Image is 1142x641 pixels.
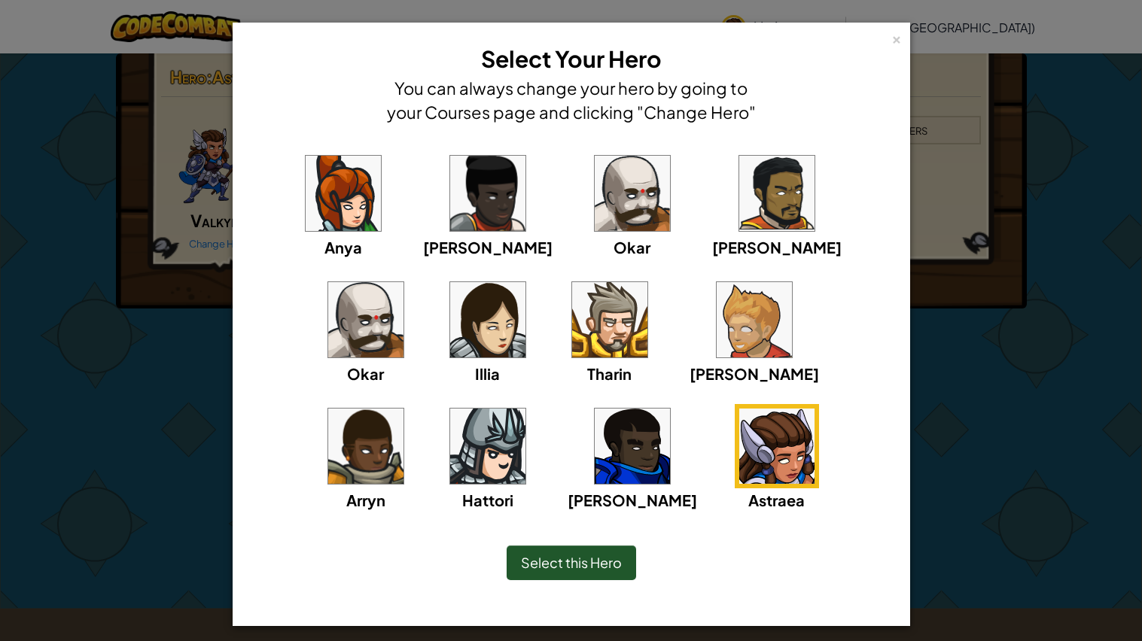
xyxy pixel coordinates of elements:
span: Anya [324,238,362,257]
img: portrait.png [595,156,670,231]
img: portrait.png [306,156,381,231]
img: portrait.png [572,282,647,357]
span: Okar [614,238,650,257]
img: portrait.png [450,156,525,231]
img: portrait.png [595,409,670,484]
h3: Select Your Hero [383,42,760,76]
img: portrait.png [328,409,404,484]
span: [PERSON_NAME] [690,364,819,383]
img: portrait.png [739,409,815,484]
span: Tharin [587,364,632,383]
img: portrait.png [450,282,525,357]
img: portrait.png [450,409,525,484]
span: Select this Hero [521,554,622,571]
span: [PERSON_NAME] [423,238,553,257]
img: portrait.png [328,282,404,357]
img: portrait.png [739,156,815,231]
span: [PERSON_NAME] [712,238,842,257]
span: Okar [347,364,384,383]
span: Arryn [346,491,385,509]
span: Hattori [462,491,513,509]
div: × [891,29,902,45]
span: [PERSON_NAME] [568,491,697,509]
img: portrait.png [717,282,792,357]
span: Astraea [748,491,805,509]
span: Illia [475,364,500,383]
h4: You can always change your hero by going to your Courses page and clicking "Change Hero" [383,76,760,124]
